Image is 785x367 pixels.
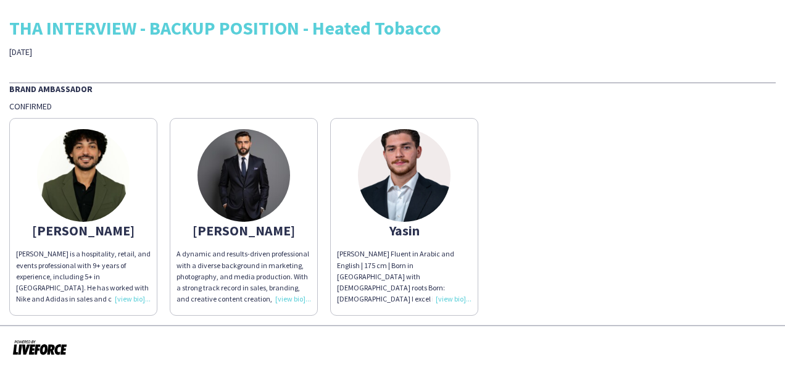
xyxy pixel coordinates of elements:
[177,225,311,236] div: [PERSON_NAME]
[337,225,471,236] div: Yasin
[12,339,67,356] img: Powered by Liveforce
[37,129,130,222] img: thumb-687939029e249.jpg
[358,129,451,222] img: thumb-689e97d6ba457.jpeg
[177,248,311,305] div: A dynamic and results-driven professional with a diverse background in marketing, photography, an...
[9,46,278,57] div: [DATE]
[16,248,151,305] div: [PERSON_NAME] is a hospitality, retail, and events professional with 9+ years of experience, incl...
[9,19,776,37] div: THA INTERVIEW - BACKUP POSITION - Heated Tobacco
[337,248,471,305] div: [PERSON_NAME] Fluent in Arabic and English | 175 cm | Born in [GEOGRAPHIC_DATA] with [DEMOGRAPHIC...
[16,225,151,236] div: [PERSON_NAME]
[9,82,776,95] div: Brand Ambassador
[9,101,776,112] div: Confirmed
[197,129,290,222] img: thumb-6870cd3c32bb0.jpeg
